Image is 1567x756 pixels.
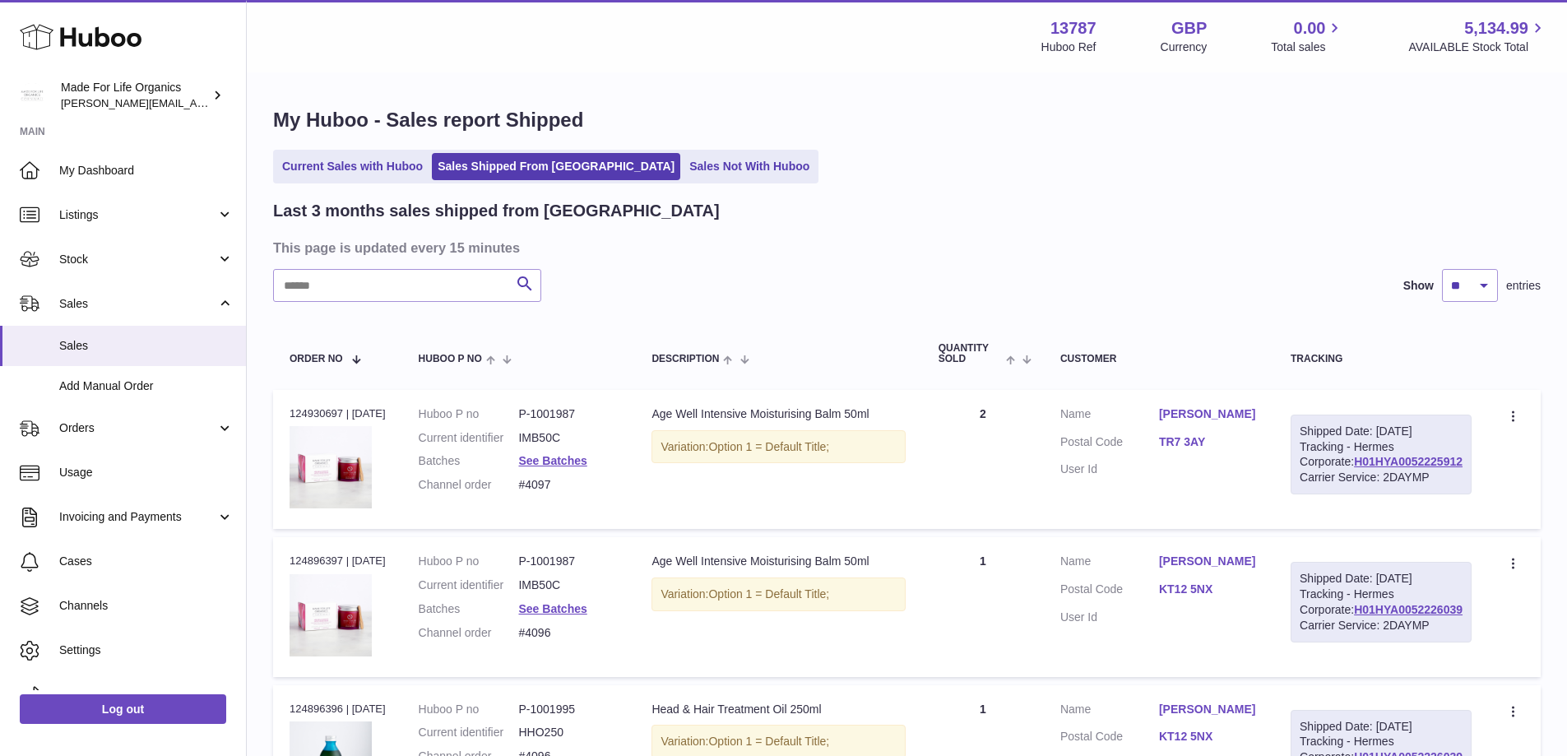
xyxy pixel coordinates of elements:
[1506,278,1541,294] span: entries
[518,625,619,641] dd: #4096
[922,537,1044,676] td: 1
[518,577,619,593] dd: IMB50C
[1271,39,1344,55] span: Total sales
[59,465,234,480] span: Usage
[1354,455,1463,468] a: H01HYA0052225912
[518,430,619,446] dd: IMB50C
[518,554,619,569] dd: P-1001987
[708,587,829,601] span: Option 1 = Default Title;
[59,642,234,658] span: Settings
[1291,415,1472,495] div: Tracking - Hermes Corporate:
[1159,434,1258,450] a: TR7 3AY
[1464,17,1528,39] span: 5,134.99
[59,338,234,354] span: Sales
[59,598,234,614] span: Channels
[518,702,619,717] dd: P-1001995
[419,577,519,593] dt: Current identifier
[651,406,905,422] div: Age Well Intensive Moisturising Balm 50ml
[1403,278,1434,294] label: Show
[1300,571,1463,587] div: Shipped Date: [DATE]
[1171,17,1207,39] strong: GBP
[59,296,216,312] span: Sales
[1291,562,1472,642] div: Tracking - Hermes Corporate:
[419,554,519,569] dt: Huboo P no
[651,554,905,569] div: Age Well Intensive Moisturising Balm 50ml
[1060,554,1159,573] dt: Name
[1060,702,1159,721] dt: Name
[290,406,386,421] div: 124930697 | [DATE]
[708,440,829,453] span: Option 1 = Default Title;
[419,477,519,493] dt: Channel order
[1271,17,1344,55] a: 0.00 Total sales
[518,454,586,467] a: See Batches
[419,430,519,446] dt: Current identifier
[1291,354,1472,364] div: Tracking
[1161,39,1208,55] div: Currency
[1408,17,1547,55] a: 5,134.99 AVAILABLE Stock Total
[518,725,619,740] dd: HHO250
[518,406,619,422] dd: P-1001987
[419,453,519,469] dt: Batches
[419,725,519,740] dt: Current identifier
[290,354,343,364] span: Order No
[1060,610,1159,625] dt: User Id
[939,343,1002,364] span: Quantity Sold
[273,107,1541,133] h1: My Huboo - Sales report Shipped
[518,602,586,615] a: See Batches
[1060,406,1159,426] dt: Name
[1041,39,1096,55] div: Huboo Ref
[922,390,1044,529] td: 2
[1060,461,1159,477] dt: User Id
[273,239,1537,257] h3: This page is updated every 15 minutes
[651,702,905,717] div: Head & Hair Treatment Oil 250ml
[1060,582,1159,601] dt: Postal Code
[1159,582,1258,597] a: KT12 5NX
[59,207,216,223] span: Listings
[1300,618,1463,633] div: Carrier Service: 2DAYMP
[59,554,234,569] span: Cases
[419,601,519,617] dt: Batches
[419,354,482,364] span: Huboo P no
[61,80,209,111] div: Made For Life Organics
[59,420,216,436] span: Orders
[419,625,519,641] dt: Channel order
[20,83,44,108] img: geoff.winwood@madeforlifeorganics.com
[59,378,234,394] span: Add Manual Order
[1159,406,1258,422] a: [PERSON_NAME]
[1408,39,1547,55] span: AVAILABLE Stock Total
[59,687,234,703] span: Returns
[61,96,418,109] span: [PERSON_NAME][EMAIL_ADDRESS][PERSON_NAME][DOMAIN_NAME]
[651,354,719,364] span: Description
[1060,434,1159,454] dt: Postal Code
[1159,554,1258,569] a: [PERSON_NAME]
[1294,17,1326,39] span: 0.00
[290,702,386,717] div: 124896396 | [DATE]
[651,430,905,464] div: Variation:
[1060,729,1159,749] dt: Postal Code
[290,426,372,508] img: age-well-intensive-moisturising-balm-50ml-imb50c-1.jpg
[518,477,619,493] dd: #4097
[290,554,386,568] div: 124896397 | [DATE]
[1159,729,1258,744] a: KT12 5NX
[1300,424,1463,439] div: Shipped Date: [DATE]
[1300,719,1463,735] div: Shipped Date: [DATE]
[273,200,720,222] h2: Last 3 months sales shipped from [GEOGRAPHIC_DATA]
[684,153,815,180] a: Sales Not With Huboo
[290,574,372,656] img: age-well-intensive-moisturising-balm-50ml-imb50c-1.jpg
[651,577,905,611] div: Variation:
[1060,354,1258,364] div: Customer
[1159,702,1258,717] a: [PERSON_NAME]
[59,509,216,525] span: Invoicing and Payments
[708,735,829,748] span: Option 1 = Default Title;
[276,153,429,180] a: Current Sales with Huboo
[59,252,216,267] span: Stock
[419,406,519,422] dt: Huboo P no
[432,153,680,180] a: Sales Shipped From [GEOGRAPHIC_DATA]
[419,702,519,717] dt: Huboo P no
[1354,603,1463,616] a: H01HYA0052226039
[59,163,234,179] span: My Dashboard
[1300,470,1463,485] div: Carrier Service: 2DAYMP
[1050,17,1096,39] strong: 13787
[20,694,226,724] a: Log out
